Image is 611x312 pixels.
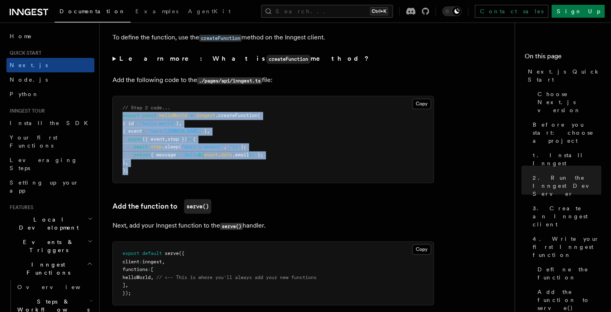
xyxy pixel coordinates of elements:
span: Your first Functions [10,134,57,149]
span: Inngest Functions [6,261,87,277]
span: Setting up your app [10,179,79,194]
span: 1. Install Inngest [533,151,601,167]
span: : [134,121,137,126]
span: 4. Write your first Inngest function [533,235,601,259]
span: : [139,259,142,264]
span: Next.js Quick Start [528,68,601,84]
button: Toggle dark mode [442,6,462,16]
span: export [123,113,139,118]
span: [ [151,266,153,272]
a: Define the function [534,262,601,285]
span: Next.js [10,62,48,68]
span: { id [123,121,134,126]
span: { message [151,152,176,158]
span: Choose Next.js version [537,90,601,114]
a: Node.js [6,72,94,87]
span: , [165,136,168,142]
code: createFunction [266,55,311,64]
span: ); [241,144,246,150]
a: Contact sales [475,5,548,18]
a: createFunction [199,33,241,41]
code: serve() [184,199,211,213]
code: serve() [220,223,243,230]
span: , [125,282,128,287]
a: Python [6,87,94,101]
span: , [179,121,182,126]
span: event [204,152,218,158]
a: Choose Next.js version [534,87,601,117]
span: 3. Create an Inngest client [533,204,601,228]
span: } [123,160,125,165]
span: functions [123,266,148,272]
span: const [142,113,156,118]
span: `Hello [182,152,198,158]
span: , [125,160,128,165]
span: : [148,266,151,272]
span: => [187,136,193,142]
span: }); [123,290,131,296]
span: .createFunction [215,113,257,118]
span: 2. Run the Inngest Dev Server [533,174,601,198]
span: { event [123,128,142,134]
span: , [162,259,165,264]
a: Setting up your app [6,175,94,198]
span: } [249,152,252,158]
span: step }) [168,136,187,142]
span: ({ event [142,136,165,142]
span: "hello-world" [139,121,176,126]
summary: Learn more: What iscreateFunctionmethod? [112,53,434,65]
span: default [142,250,162,256]
span: , [207,128,210,134]
button: Copy [412,244,431,255]
span: Add the function to serve() [537,288,601,312]
button: Copy [412,99,431,109]
span: serve [165,250,179,256]
span: , [151,274,153,280]
a: Overview [14,280,94,294]
span: // <-- This is where you'll always add your new functions [156,274,317,280]
a: 2. Run the Inngest Dev Server [529,170,601,201]
span: = [190,113,193,118]
span: step [151,144,162,150]
button: Search...Ctrl+K [261,5,393,18]
code: createFunction [199,35,241,41]
a: Leveraging Steps [6,153,94,175]
span: .sleep [162,144,179,150]
a: Documentation [55,2,131,23]
button: Events & Triggers [6,235,94,257]
span: Quick start [6,50,41,56]
code: ./pages/api/inngest.ts [197,77,262,84]
a: Your first Functions [6,130,94,153]
span: ); [123,168,128,173]
span: export [123,250,139,256]
a: AgentKit [183,2,235,22]
a: Next.js Quick Start [525,64,601,87]
a: Home [6,29,94,43]
span: Inngest tour [6,108,45,114]
a: 3. Create an Inngest client [529,201,601,232]
span: return [134,152,151,158]
a: Sign Up [552,5,605,18]
span: inngest [196,113,215,118]
span: client [123,259,139,264]
span: inngest [142,259,162,264]
p: Next, add your Inngest function to the handler. [112,220,434,232]
span: async [128,136,142,142]
span: Node.js [10,76,48,83]
p: Add the following code to the file: [112,74,434,86]
span: Local Development [6,216,88,232]
p: To define the function, use the method on the Inngest client. [112,32,434,43]
h4: On this page [525,51,601,64]
strong: Learn more: What is method? [119,55,370,62]
span: ( [179,144,182,150]
span: Events & Triggers [6,238,88,254]
kbd: Ctrl+K [370,7,388,15]
span: await [134,144,148,150]
span: Features [6,204,33,211]
span: Install the SDK [10,120,93,126]
span: Examples [135,8,178,14]
span: "1s" [229,144,241,150]
span: : [176,152,179,158]
span: "wait-a-moment" [182,144,224,150]
span: . [218,152,221,158]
